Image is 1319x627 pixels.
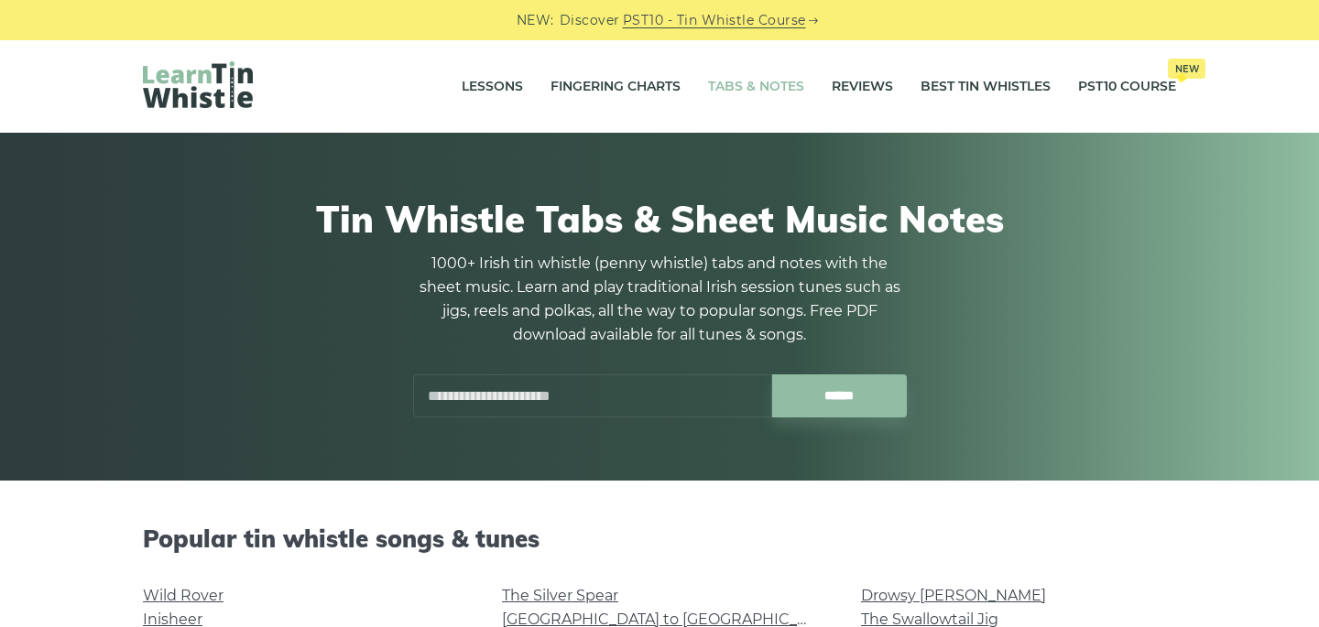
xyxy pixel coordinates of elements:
a: Wild Rover [143,587,223,604]
img: LearnTinWhistle.com [143,61,253,108]
p: 1000+ Irish tin whistle (penny whistle) tabs and notes with the sheet music. Learn and play tradi... [412,252,907,347]
span: New [1168,59,1205,79]
a: Best Tin Whistles [921,64,1051,110]
a: Tabs & Notes [708,64,804,110]
a: Fingering Charts [550,64,681,110]
a: Drowsy [PERSON_NAME] [861,587,1046,604]
h1: Tin Whistle Tabs & Sheet Music Notes [143,197,1176,241]
a: Reviews [832,64,893,110]
a: PST10 CourseNew [1078,64,1176,110]
a: The Silver Spear [502,587,618,604]
h2: Popular tin whistle songs & tunes [143,524,1176,553]
a: Lessons [462,64,523,110]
